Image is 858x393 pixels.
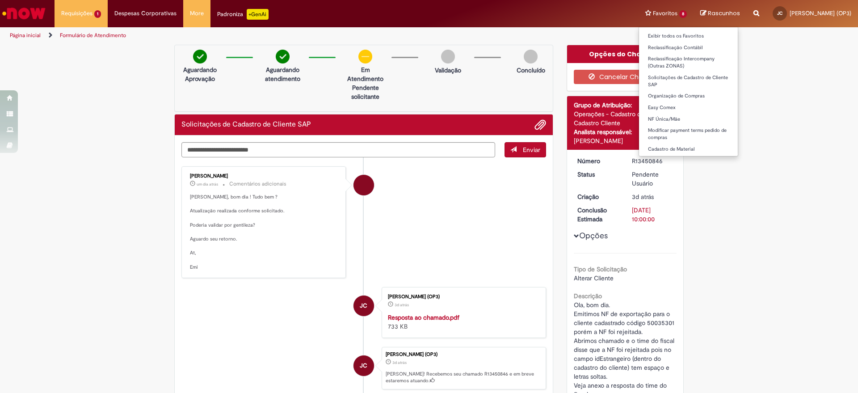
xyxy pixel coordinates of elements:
span: um dia atrás [197,182,218,187]
span: Alterar Cliente [574,274,614,282]
div: Padroniza [217,9,269,20]
ul: Trilhas de página [7,27,565,44]
div: Juliana Mara Benetti Ciampi (OP3) [353,296,374,316]
button: Enviar [505,142,546,157]
time: 27/08/2025 08:57:01 [632,193,654,201]
a: Formulário de Atendimento [60,32,126,39]
img: circle-minus.png [358,50,372,63]
span: Rascunhos [708,9,740,17]
a: NF Única/Mãe [639,114,738,124]
li: Juliana Mara Benetti Ciampi (OP3) [181,347,546,390]
div: [PERSON_NAME] (OP3) [388,294,537,300]
a: Rascunhos [700,9,740,18]
dt: Conclusão Estimada [571,206,626,224]
a: Solicitações de Cadastro de Cliente SAP [639,73,738,89]
p: Validação [435,66,461,75]
time: 27/08/2025 08:56:58 [395,302,409,308]
div: Emiliane Dias De Souza [353,175,374,195]
span: Despesas Corporativas [114,9,177,18]
img: check-circle-green.png [276,50,290,63]
span: Requisições [61,9,93,18]
dt: Criação [571,192,626,201]
div: Opções do Chamado [567,45,684,63]
a: Página inicial [10,32,41,39]
p: Concluído [517,66,545,75]
div: [PERSON_NAME] (OP3) [386,352,541,357]
div: [PERSON_NAME] [574,136,677,145]
span: 8 [679,10,687,18]
dt: Número [571,156,626,165]
img: img-circle-grey.png [524,50,538,63]
div: Operações - Cadastro de Cliente - Cadastro Cliente [574,110,677,127]
a: Reclassificação Contábil [639,43,738,53]
span: JC [360,295,367,317]
span: 3d atrás [392,360,407,365]
a: Modificar payment terms pedido de compras [639,126,738,142]
span: Favoritos [653,9,677,18]
h2: Solicitações de Cadastro de Cliente SAP Histórico de tíquete [181,121,311,129]
span: 3d atrás [632,193,654,201]
b: Tipo de Solicitação [574,265,627,273]
dt: Status [571,170,626,179]
textarea: Digite sua mensagem aqui... [181,142,495,157]
span: More [190,9,204,18]
div: Analista responsável: [574,127,677,136]
span: JC [360,355,367,376]
p: +GenAi [247,9,269,20]
span: [PERSON_NAME] (OP3) [790,9,851,17]
p: Pendente solicitante [344,83,387,101]
small: Comentários adicionais [229,180,286,188]
img: img-circle-grey.png [441,50,455,63]
span: 3d atrás [395,302,409,308]
button: Adicionar anexos [534,119,546,131]
img: check-circle-green.png [193,50,207,63]
div: 27/08/2025 08:57:01 [632,192,673,201]
ul: Favoritos [639,27,738,156]
a: Reclassificação Intercompany (Outras ZONAS) [639,54,738,71]
p: Em Atendimento [344,65,387,83]
p: Aguardando atendimento [261,65,304,83]
p: [PERSON_NAME]! Recebemos seu chamado R13450846 e em breve estaremos atuando. [386,371,541,385]
a: Exibir todos os Favoritos [639,31,738,41]
span: JC [777,10,782,16]
div: Pendente Usuário [632,170,673,188]
b: Descrição [574,292,602,300]
a: Resposta ao chamado.pdf [388,313,459,321]
img: ServiceNow [1,4,47,22]
time: 28/08/2025 08:10:11 [197,182,218,187]
div: Juliana Mara Benetti Ciampi (OP3) [353,355,374,376]
span: 1 [94,10,101,18]
a: Organização de Compras [639,91,738,101]
a: Cadastro de Material [639,144,738,154]
time: 27/08/2025 08:57:01 [392,360,407,365]
div: [PERSON_NAME] [190,173,339,179]
div: Grupo de Atribuição: [574,101,677,110]
span: Enviar [523,146,540,154]
div: 733 KB [388,313,537,331]
div: R13450846 [632,156,673,165]
button: Cancelar Chamado [574,70,677,84]
p: Aguardando Aprovação [178,65,222,83]
div: [DATE] 10:00:00 [632,206,673,224]
a: Easy Comex [639,103,738,113]
p: [PERSON_NAME], bom dia ! Tudo bem ? Atualização realizada conforme solicitado. Poderia validar po... [190,194,339,271]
